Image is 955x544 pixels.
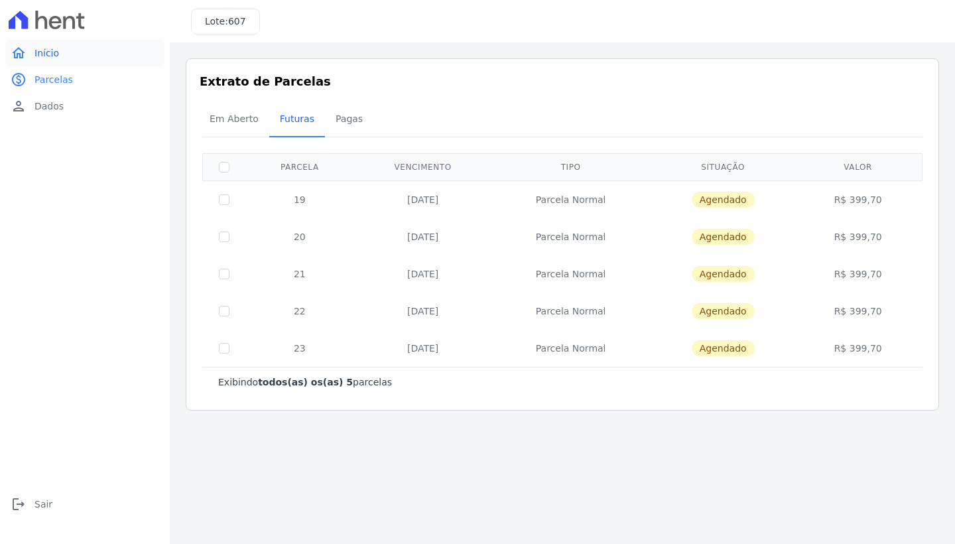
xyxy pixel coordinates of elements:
[796,255,920,293] td: R$ 399,70
[325,103,373,137] a: Pagas
[245,293,354,330] td: 22
[354,330,492,367] td: [DATE]
[692,340,755,356] span: Agendado
[5,491,164,517] a: logoutSair
[11,72,27,88] i: paid
[205,15,246,29] h3: Lote:
[245,153,354,180] th: Parcela
[328,105,371,132] span: Pagas
[218,375,392,389] p: Exibindo parcelas
[245,330,354,367] td: 23
[228,16,246,27] span: 607
[492,293,650,330] td: Parcela Normal
[492,255,650,293] td: Parcela Normal
[650,153,796,180] th: Situação
[34,46,59,60] span: Início
[692,303,755,319] span: Agendado
[692,266,755,282] span: Agendado
[796,153,920,180] th: Valor
[34,498,52,511] span: Sair
[796,218,920,255] td: R$ 399,70
[272,105,322,132] span: Futuras
[354,218,492,255] td: [DATE]
[269,103,325,137] a: Futuras
[354,153,492,180] th: Vencimento
[245,255,354,293] td: 21
[492,180,650,218] td: Parcela Normal
[34,73,73,86] span: Parcelas
[492,218,650,255] td: Parcela Normal
[354,255,492,293] td: [DATE]
[245,218,354,255] td: 20
[492,330,650,367] td: Parcela Normal
[202,105,267,132] span: Em Aberto
[692,229,755,245] span: Agendado
[354,180,492,218] td: [DATE]
[692,192,755,208] span: Agendado
[5,93,164,119] a: personDados
[245,180,354,218] td: 19
[5,66,164,93] a: paidParcelas
[492,153,650,180] th: Tipo
[11,496,27,512] i: logout
[5,40,164,66] a: homeInício
[34,100,64,113] span: Dados
[354,293,492,330] td: [DATE]
[11,98,27,114] i: person
[796,330,920,367] td: R$ 399,70
[258,377,353,387] b: todos(as) os(as) 5
[199,103,269,137] a: Em Aberto
[796,293,920,330] td: R$ 399,70
[11,45,27,61] i: home
[796,180,920,218] td: R$ 399,70
[200,72,925,90] h3: Extrato de Parcelas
